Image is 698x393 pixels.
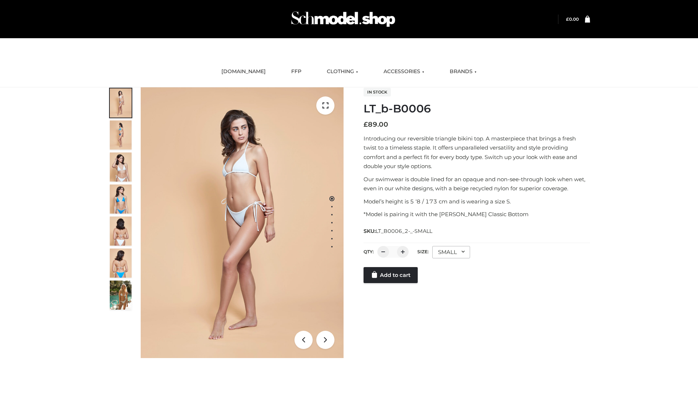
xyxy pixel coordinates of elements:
img: ArielClassicBikiniTop_CloudNine_AzureSky_OW114ECO_2-scaled.jpg [110,120,132,150]
span: £ [566,16,569,22]
p: Introducing our reversible triangle bikini top. A masterpiece that brings a fresh twist to a time... [364,134,590,171]
a: Add to cart [364,267,418,283]
span: In stock [364,88,391,96]
a: FFP [286,64,307,80]
p: *Model is pairing it with the [PERSON_NAME] Classic Bottom [364,210,590,219]
a: [DOMAIN_NAME] [216,64,271,80]
img: ArielClassicBikiniTop_CloudNine_AzureSky_OW114ECO_1-scaled.jpg [110,88,132,118]
img: ArielClassicBikiniTop_CloudNine_AzureSky_OW114ECO_1 [141,87,344,358]
img: ArielClassicBikiniTop_CloudNine_AzureSky_OW114ECO_3-scaled.jpg [110,152,132,182]
label: QTY: [364,249,374,254]
img: ArielClassicBikiniTop_CloudNine_AzureSky_OW114ECO_8-scaled.jpg [110,249,132,278]
img: Arieltop_CloudNine_AzureSky2.jpg [110,281,132,310]
p: Model’s height is 5 ‘8 / 173 cm and is wearing a size S. [364,197,590,206]
a: CLOTHING [321,64,364,80]
label: Size: [417,249,429,254]
a: £0.00 [566,16,579,22]
span: LT_B0006_2-_-SMALL [376,228,432,234]
h1: LT_b-B0006 [364,102,590,115]
a: BRANDS [444,64,482,80]
bdi: 89.00 [364,120,388,128]
img: Schmodel Admin 964 [289,5,398,33]
bdi: 0.00 [566,16,579,22]
span: £ [364,120,368,128]
a: ACCESSORIES [378,64,430,80]
img: ArielClassicBikiniTop_CloudNine_AzureSky_OW114ECO_4-scaled.jpg [110,184,132,214]
img: ArielClassicBikiniTop_CloudNine_AzureSky_OW114ECO_7-scaled.jpg [110,217,132,246]
span: SKU: [364,227,433,235]
p: Our swimwear is double lined for an opaque and non-see-through look when wet, even in our white d... [364,175,590,193]
div: SMALL [432,246,470,258]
